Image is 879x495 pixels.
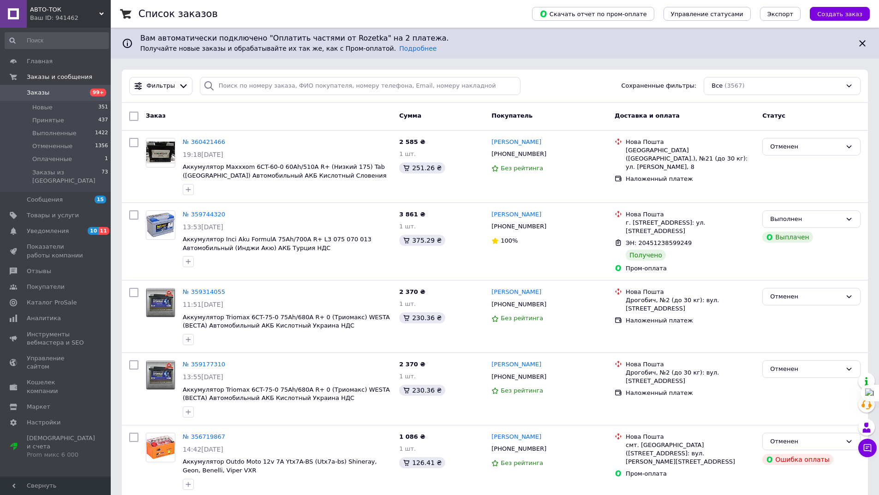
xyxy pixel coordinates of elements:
span: Настройки [27,418,60,427]
div: Наложенный платеж [626,316,755,325]
span: Скачать отчет по пром-оплате [539,10,647,18]
div: Ваш ID: 941462 [30,14,111,22]
div: Пром-оплата [626,470,755,478]
span: Отзывы [27,267,51,275]
span: Фильтры [147,82,175,90]
span: Получайте новые заказы и обрабатывайте их так же, как с Пром-оплатой. [140,45,437,52]
div: Получено [626,250,666,261]
span: 2 370 ₴ [399,288,425,295]
div: Наложенный платеж [626,175,755,183]
span: Все [712,82,723,90]
div: г. [STREET_ADDRESS]: ул. [STREET_ADDRESS] [626,219,755,235]
span: Покупатели [27,283,65,291]
span: [PHONE_NUMBER] [491,150,546,157]
button: Управление статусами [664,7,751,21]
a: Подробнее [399,45,437,52]
span: 1 шт. [399,150,416,157]
span: Экспорт [767,11,793,18]
a: № 360421466 [183,138,225,145]
span: 1 086 ₴ [399,433,425,440]
span: 19:18[DATE] [183,151,223,158]
span: Маркет [27,403,50,411]
div: смт. [GEOGRAPHIC_DATA] ([STREET_ADDRESS]: вул. [PERSON_NAME][STREET_ADDRESS] [626,441,755,466]
span: Заказы и сообщения [27,73,92,81]
span: Аккумулятор Triomax 6CT-75-0 75Ah/680A R+ 0 (Триомакс) WESTA (ВЕСТА) Автомобильный АКБ Кислотный ... [183,314,390,329]
span: Сумма [399,112,421,119]
span: 11 [98,227,109,235]
button: Экспорт [760,7,801,21]
a: [PERSON_NAME] [491,210,541,219]
span: 10 [88,227,98,235]
div: Выполнен [770,215,842,224]
img: Фото товару [146,142,175,163]
span: Статус [762,112,785,119]
span: Отмененные [32,142,72,150]
span: Оплаченные [32,155,72,163]
span: Сохраненные фильтры: [621,82,696,90]
div: Нова Пошта [626,210,755,219]
div: Нова Пошта [626,288,755,296]
span: Главная [27,57,53,66]
div: Нова Пошта [626,360,755,369]
a: Фото товару [146,138,175,167]
a: [PERSON_NAME] [491,288,541,297]
span: Аналитика [27,314,61,322]
span: Заказ [146,112,166,119]
span: 14:42[DATE] [183,446,223,453]
a: Фото товару [146,360,175,390]
a: № 359314055 [183,288,225,295]
span: Без рейтинга [501,315,543,322]
div: Нова Пошта [626,433,755,441]
a: [PERSON_NAME] [491,433,541,441]
span: 437 [98,116,108,125]
a: № 356719867 [183,433,225,440]
span: [DEMOGRAPHIC_DATA] и счета [27,434,95,459]
span: Заказы [27,89,49,97]
div: 375.29 ₴ [399,235,445,246]
a: Аккумулятор Maxxxom 6CT-60-0 60Ah/510A R+ (Низкий 175) Tab ([GEOGRAPHIC_DATA]) Автомобильный АКБ ... [183,163,387,187]
span: Кошелек компании [27,378,85,395]
span: 1 шт. [399,445,416,452]
span: АВТО-ТОК [30,6,99,14]
span: Аккумулятор Triomax 6CT-75-0 75Ah/680A R+ 0 (Триомакс) WESTA (ВЕСТА) Автомобильный АКБ Кислотный ... [183,386,390,402]
span: Доставка и оплата [615,112,680,119]
img: Фото товару [146,213,175,238]
span: Заказы из [GEOGRAPHIC_DATA] [32,168,102,185]
a: № 359177310 [183,361,225,368]
img: Фото товару [146,435,175,459]
div: Наложенный платеж [626,389,755,397]
a: [PERSON_NAME] [491,360,541,369]
div: Отменен [770,364,842,374]
input: Поиск по номеру заказа, ФИО покупателя, номеру телефона, Email, номеру накладной [200,77,521,95]
span: 351 [98,103,108,112]
span: 15 [95,196,106,203]
a: № 359744320 [183,211,225,218]
div: Отменен [770,142,842,152]
span: Покупатель [491,112,532,119]
span: Товары и услуги [27,211,79,220]
span: 73 [102,168,108,185]
button: Скачать отчет по пром-оплате [532,7,654,21]
div: Отменен [770,292,842,302]
span: Без рейтинга [501,459,543,466]
span: Без рейтинга [501,387,543,394]
span: Аккумулятор Outdo Moto 12v 7A Ytx7A-BS (Utx7a-bs) Shineray, Geon, Benelli, Viper VXR [183,458,377,474]
span: 1 шт. [399,373,416,380]
span: Вам автоматически подключено "Оплатить частями от Rozetka" на 2 платежа. [140,33,849,44]
button: Создать заказ [810,7,870,21]
span: Каталог ProSale [27,298,77,307]
div: Ошибка оплаты [762,454,833,465]
span: Без рейтинга [501,165,543,172]
a: Фото товару [146,433,175,462]
div: Нова Пошта [626,138,755,146]
div: Prom микс 6 000 [27,451,95,459]
span: Создать заказ [817,11,862,18]
span: 1356 [95,142,108,150]
a: Создать заказ [801,10,870,17]
span: Принятые [32,116,64,125]
div: 251.26 ₴ [399,162,445,173]
span: 1 шт. [399,223,416,230]
span: 3 861 ₴ [399,211,425,218]
div: [GEOGRAPHIC_DATA] ([GEOGRAPHIC_DATA].), №21 (до 30 кг): ул. [PERSON_NAME], 8 [626,146,755,172]
span: [PHONE_NUMBER] [491,223,546,230]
